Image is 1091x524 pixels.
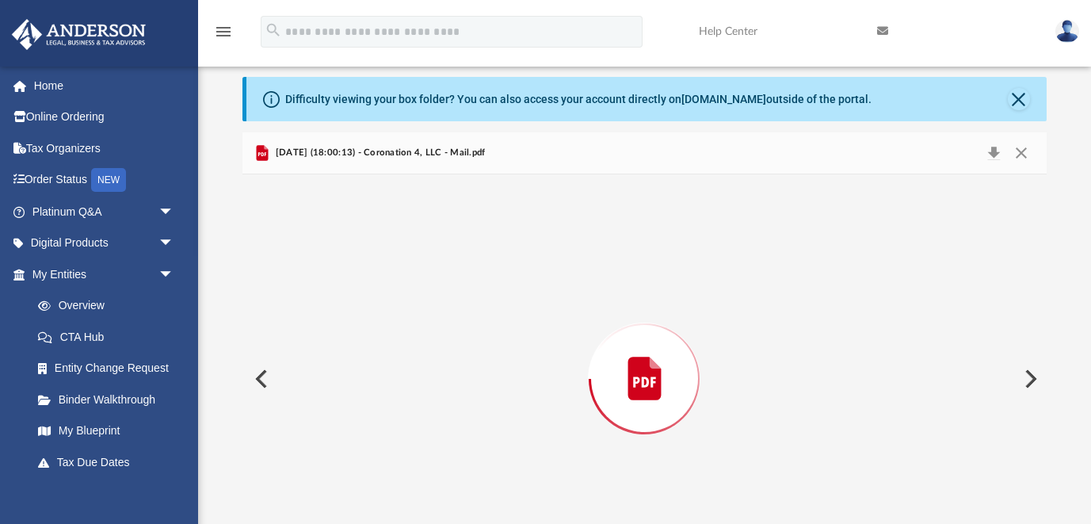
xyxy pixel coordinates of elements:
[242,357,277,401] button: Previous File
[91,168,126,192] div: NEW
[11,70,198,101] a: Home
[22,384,198,415] a: Binder Walkthrough
[265,21,282,39] i: search
[22,446,198,478] a: Tax Due Dates
[11,101,198,133] a: Online Ordering
[979,142,1008,164] button: Download
[22,290,198,322] a: Overview
[214,22,233,41] i: menu
[22,415,190,447] a: My Blueprint
[158,258,190,291] span: arrow_drop_down
[158,196,190,228] span: arrow_drop_down
[681,93,766,105] a: [DOMAIN_NAME]
[11,228,198,259] a: Digital Productsarrow_drop_down
[158,228,190,260] span: arrow_drop_down
[11,164,198,197] a: Order StatusNEW
[1008,88,1030,110] button: Close
[22,321,198,353] a: CTA Hub
[1012,357,1047,401] button: Next File
[285,91,872,108] div: Difficulty viewing your box folder? You can also access your account directly on outside of the p...
[22,353,198,384] a: Entity Change Request
[11,132,198,164] a: Tax Organizers
[1007,142,1036,164] button: Close
[11,258,198,290] a: My Entitiesarrow_drop_down
[7,19,151,50] img: Anderson Advisors Platinum Portal
[1055,20,1079,43] img: User Pic
[214,30,233,41] a: menu
[11,196,198,228] a: Platinum Q&Aarrow_drop_down
[272,146,485,160] span: [DATE] (18:00:13) - Coronation 4, LLC - Mail.pdf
